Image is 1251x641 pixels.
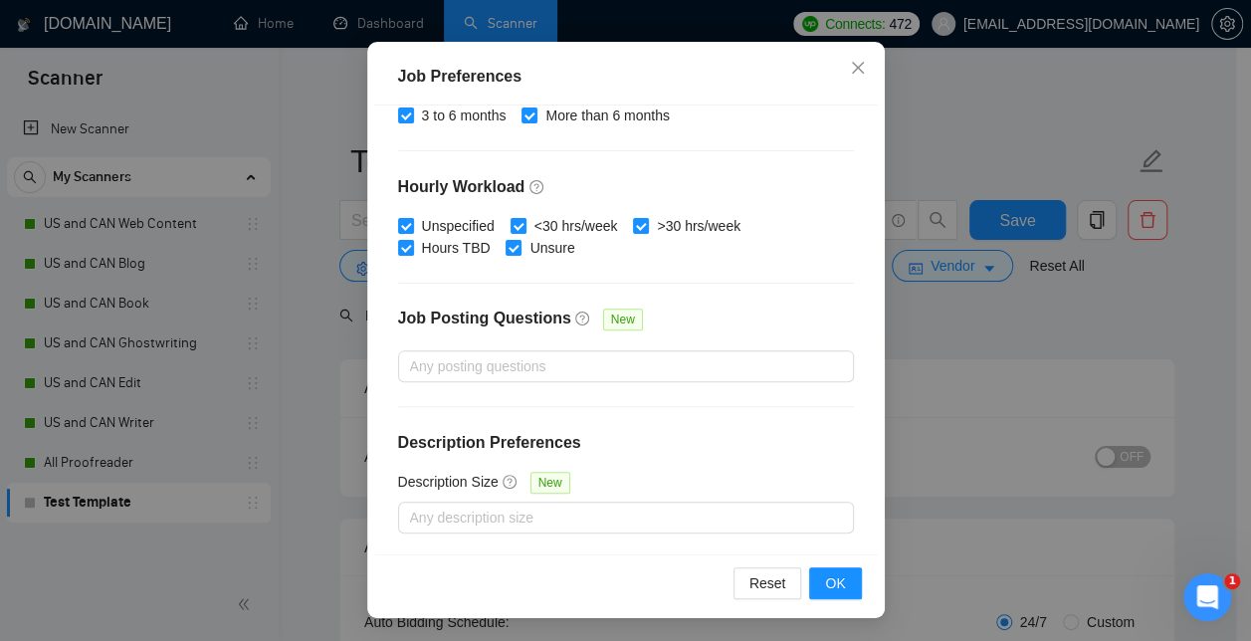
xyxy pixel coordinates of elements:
span: Unsure [521,237,582,259]
span: Hours TBD [414,237,499,259]
span: question-circle [575,311,591,326]
span: close [850,60,866,76]
span: question-circle [529,179,545,195]
span: Unspecified [414,215,503,237]
h4: Hourly Workload [398,175,854,199]
button: OK [809,567,861,599]
h4: Job Posting Questions [398,307,571,330]
iframe: Intercom live chat [1183,573,1231,621]
span: question-circle [503,474,519,490]
h4: Description Preferences [398,431,854,455]
span: More than 6 months [537,105,678,126]
h5: Description Size [398,471,499,493]
span: Reset [749,572,786,594]
span: 1 [1224,573,1240,589]
span: <30 hrs/week [526,215,626,237]
span: >30 hrs/week [649,215,748,237]
span: OK [825,572,845,594]
div: Job Preferences [398,65,854,89]
span: 3 to 6 months [414,105,515,126]
span: New [530,472,570,494]
button: Close [831,42,885,96]
button: Reset [733,567,802,599]
span: New [603,309,643,330]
